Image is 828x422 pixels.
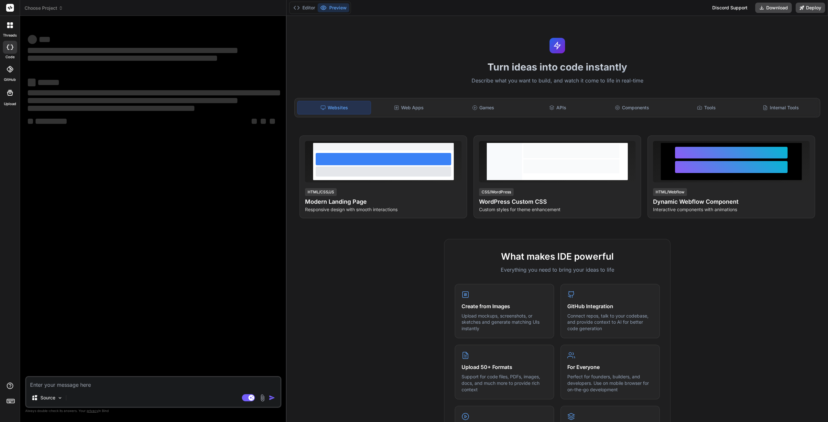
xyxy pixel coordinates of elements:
h4: Dynamic Webflow Component [653,197,810,206]
p: Always double-check its answers. Your in Bind [25,408,281,414]
span: ‌ [39,37,50,42]
button: Preview [318,3,349,12]
span: ‌ [28,79,36,86]
span: Choose Project [25,5,63,11]
div: HTML/Webflow [653,188,687,196]
h4: Upload 50+ Formats [462,363,547,371]
div: Tools [670,101,743,114]
label: code [5,54,15,60]
div: Discord Support [708,3,751,13]
span: privacy [87,409,98,413]
h2: What makes IDE powerful [455,250,660,263]
span: ‌ [28,119,33,124]
h4: WordPress Custom CSS [479,197,636,206]
span: ‌ [38,80,59,85]
p: Perfect for founders, builders, and developers. Use on mobile browser for on-the-go development [567,373,653,393]
label: GitHub [4,77,16,82]
img: Pick Models [57,395,63,401]
h1: Turn ideas into code instantly [290,61,824,73]
span: ‌ [28,106,194,111]
label: Upload [4,101,16,107]
h4: Create from Images [462,302,547,310]
div: Internal Tools [744,101,817,114]
p: Source [40,395,55,401]
button: Download [755,3,792,13]
p: Describe what you want to build, and watch it come to life in real-time [290,77,824,85]
div: Websites [297,101,371,114]
p: Responsive design with smooth interactions [305,206,462,213]
div: CSS/WordPress [479,188,514,196]
img: attachment [259,394,266,402]
div: Web Apps [372,101,445,114]
p: Interactive components with animations [653,206,810,213]
span: ‌ [28,56,217,61]
span: ‌ [270,119,275,124]
h4: Modern Landing Page [305,197,462,206]
span: ‌ [36,119,67,124]
button: Deploy [796,3,825,13]
div: Components [595,101,669,114]
span: ‌ [28,90,280,95]
h4: GitHub Integration [567,302,653,310]
button: Editor [291,3,318,12]
label: threads [3,33,17,38]
h4: For Everyone [567,363,653,371]
span: ‌ [252,119,257,124]
p: Connect repos, talk to your codebase, and provide context to AI for better code generation [567,313,653,332]
span: ‌ [28,48,237,53]
img: icon [269,395,275,401]
span: ‌ [261,119,266,124]
p: Custom styles for theme enhancement [479,206,636,213]
p: Support for code files, PDFs, images, docs, and much more to provide rich context [462,373,547,393]
span: ‌ [28,35,37,44]
div: HTML/CSS/JS [305,188,337,196]
div: APIs [521,101,594,114]
span: ‌ [28,98,237,103]
p: Upload mockups, screenshots, or sketches and generate matching UIs instantly [462,313,547,332]
p: Everything you need to bring your ideas to life [455,266,660,274]
div: Games [447,101,520,114]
